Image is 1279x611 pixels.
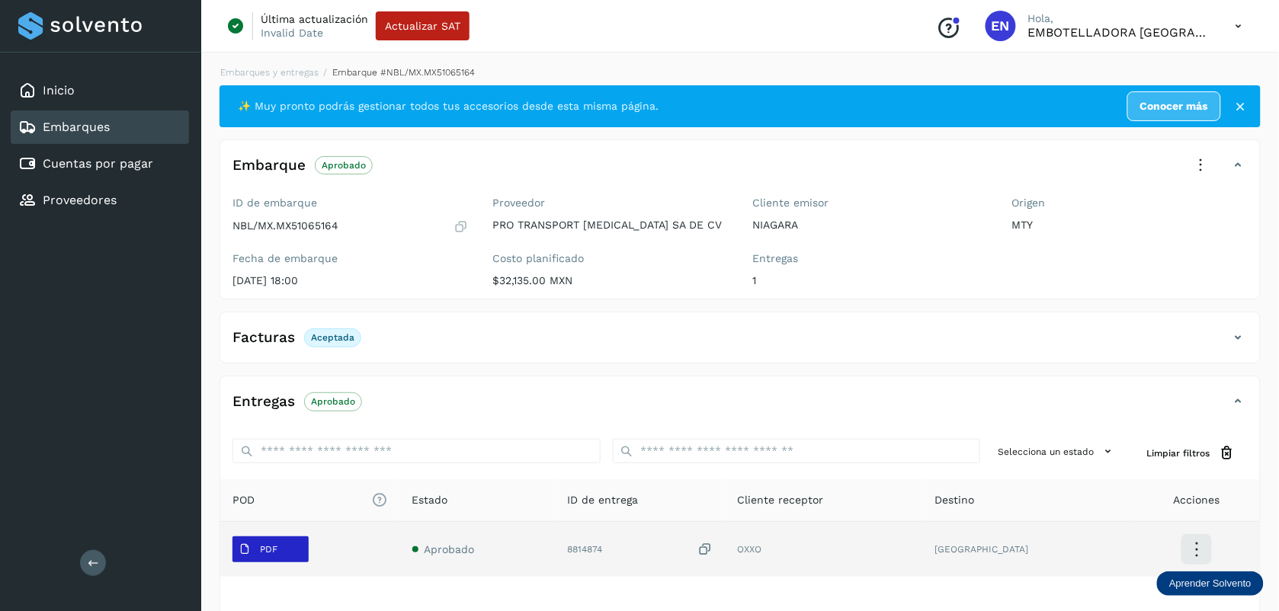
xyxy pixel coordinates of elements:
p: NIAGARA [752,219,988,232]
div: Embarques [11,110,189,144]
div: Aprender Solvento [1157,571,1264,596]
div: 8814874 [567,542,713,558]
a: Inicio [43,83,75,98]
p: Aprobado [322,160,366,171]
div: FacturasAceptada [220,325,1260,363]
p: NBL/MX.MX51065164 [232,219,338,232]
label: Cliente emisor [752,197,988,210]
span: POD [232,492,388,508]
div: EmbarqueAprobado [220,152,1260,190]
p: Última actualización [261,12,368,26]
span: Embarque #NBL/MX.MX51065164 [332,67,475,78]
h4: Entregas [232,393,295,411]
label: Origen [1012,197,1248,210]
a: Cuentas por pagar [43,156,153,171]
button: Selecciona un estado [992,439,1123,464]
p: [DATE] 18:00 [232,274,468,287]
p: MTY [1012,219,1248,232]
span: Aprobado [425,543,475,555]
button: Limpiar filtros [1135,439,1248,467]
span: Actualizar SAT [385,21,460,31]
td: [GEOGRAPHIC_DATA] [922,522,1133,577]
p: Aceptada [311,332,354,343]
div: Cuentas por pagar [11,147,189,181]
label: ID de embarque [232,197,468,210]
p: PDF [260,544,277,555]
button: PDF [232,536,309,562]
div: EntregasAprobado [220,389,1260,427]
label: Entregas [752,252,988,265]
a: Proveedores [43,193,117,207]
p: 1 [752,274,988,287]
h4: Embarque [232,157,306,174]
p: EMBOTELLADORA NIAGARA DE MEXICO [1028,25,1211,40]
td: OXXO [725,522,922,577]
div: Inicio [11,74,189,107]
p: Hola, [1028,12,1211,25]
a: Embarques [43,120,110,134]
span: ID de entrega [567,492,638,508]
p: PRO TRANSPORT [MEDICAL_DATA] SA DE CV [492,219,728,232]
p: $32,135.00 MXN [492,274,728,287]
h4: Facturas [232,329,295,347]
label: Proveedor [492,197,728,210]
nav: breadcrumb [220,66,1261,79]
p: Aprender Solvento [1169,577,1252,590]
p: Invalid Date [261,26,323,40]
div: Proveedores [11,184,189,217]
label: Costo planificado [492,252,728,265]
span: Destino [934,492,974,508]
a: Embarques y entregas [220,67,319,78]
button: Actualizar SAT [376,11,470,40]
span: Acciones [1173,492,1220,508]
span: ✨ Muy pronto podrás gestionar todos tus accesorios desde esta misma página. [238,98,659,114]
label: Fecha de embarque [232,252,468,265]
span: Cliente receptor [737,492,823,508]
p: Aprobado [311,396,355,407]
span: Estado [412,492,448,508]
a: Conocer más [1127,91,1221,121]
span: Limpiar filtros [1147,446,1210,460]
